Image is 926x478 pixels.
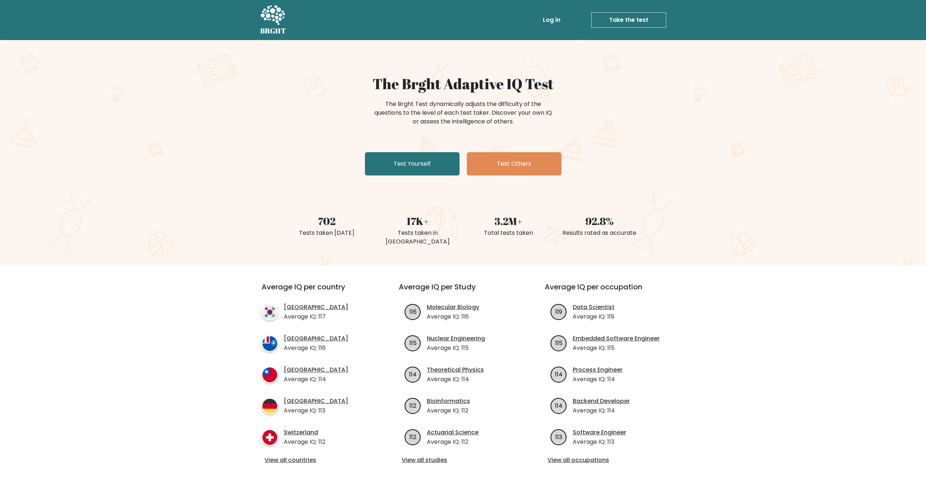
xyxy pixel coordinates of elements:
a: Switzerland [284,428,325,437]
text: 114 [555,401,563,410]
h1: The Brght Adaptive IQ Test [286,75,641,92]
p: Average IQ: 114 [427,375,484,384]
text: 113 [555,432,562,441]
text: 114 [409,370,417,378]
a: View all studies [402,456,524,465]
a: [GEOGRAPHIC_DATA] [284,303,348,312]
text: 116 [409,307,417,316]
a: Process Engineer [573,366,623,374]
div: Tests taken in [GEOGRAPHIC_DATA] [377,229,459,246]
div: Tests taken [DATE] [286,229,368,237]
p: Average IQ: 112 [427,406,470,415]
div: 702 [286,213,368,229]
text: 112 [409,401,416,410]
a: [GEOGRAPHIC_DATA] [284,397,348,406]
a: Actuarial Science [427,428,478,437]
img: country [262,304,278,320]
a: Bioinformatics [427,397,470,406]
a: Take the test [591,12,666,28]
text: 114 [555,370,563,378]
img: country [262,367,278,383]
p: Average IQ: 114 [573,375,623,384]
div: 92.8% [559,213,641,229]
div: The Brght Test dynamically adjusts the difficulty of the questions to the level of each test take... [372,100,554,126]
a: BRGHT [260,3,286,37]
p: Average IQ: 115 [573,344,660,352]
a: View all occupations [548,456,670,465]
div: Results rated as accurate [559,229,641,237]
img: country [262,398,278,414]
h3: Average IQ per country [262,283,373,300]
a: Theoretical Physics [427,366,484,374]
p: Average IQ: 114 [573,406,630,415]
p: Average IQ: 112 [284,438,325,446]
p: Average IQ: 115 [427,344,485,352]
p: Average IQ: 113 [573,438,626,446]
a: Test Yourself [365,152,460,175]
h3: Average IQ per Study [399,283,527,300]
a: Backend Developer [573,397,630,406]
text: 115 [409,339,417,347]
p: Average IQ: 113 [284,406,348,415]
p: Average IQ: 114 [284,375,348,384]
p: Average IQ: 116 [284,344,348,352]
h5: BRGHT [260,27,286,35]
text: 115 [555,339,563,347]
a: Data Scientist [573,303,615,312]
a: [GEOGRAPHIC_DATA] [284,366,348,374]
a: Log in [540,13,563,27]
a: Test Others [467,152,561,175]
div: 17K+ [377,213,459,229]
p: Average IQ: 116 [427,312,479,321]
img: country [262,335,278,352]
p: Average IQ: 119 [573,312,615,321]
text: 112 [409,432,416,441]
p: Average IQ: 117 [284,312,348,321]
h3: Average IQ per occupation [545,283,673,300]
a: [GEOGRAPHIC_DATA] [284,334,348,343]
a: View all countries [265,456,370,465]
text: 119 [555,307,562,316]
a: Software Engineer [573,428,626,437]
a: Nuclear Engineering [427,334,485,343]
a: Molecular Biology [427,303,479,312]
p: Average IQ: 112 [427,438,478,446]
a: Embedded Software Engineer [573,334,660,343]
div: 3.2M+ [468,213,550,229]
div: Total tests taken [468,229,550,237]
img: country [262,429,278,446]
